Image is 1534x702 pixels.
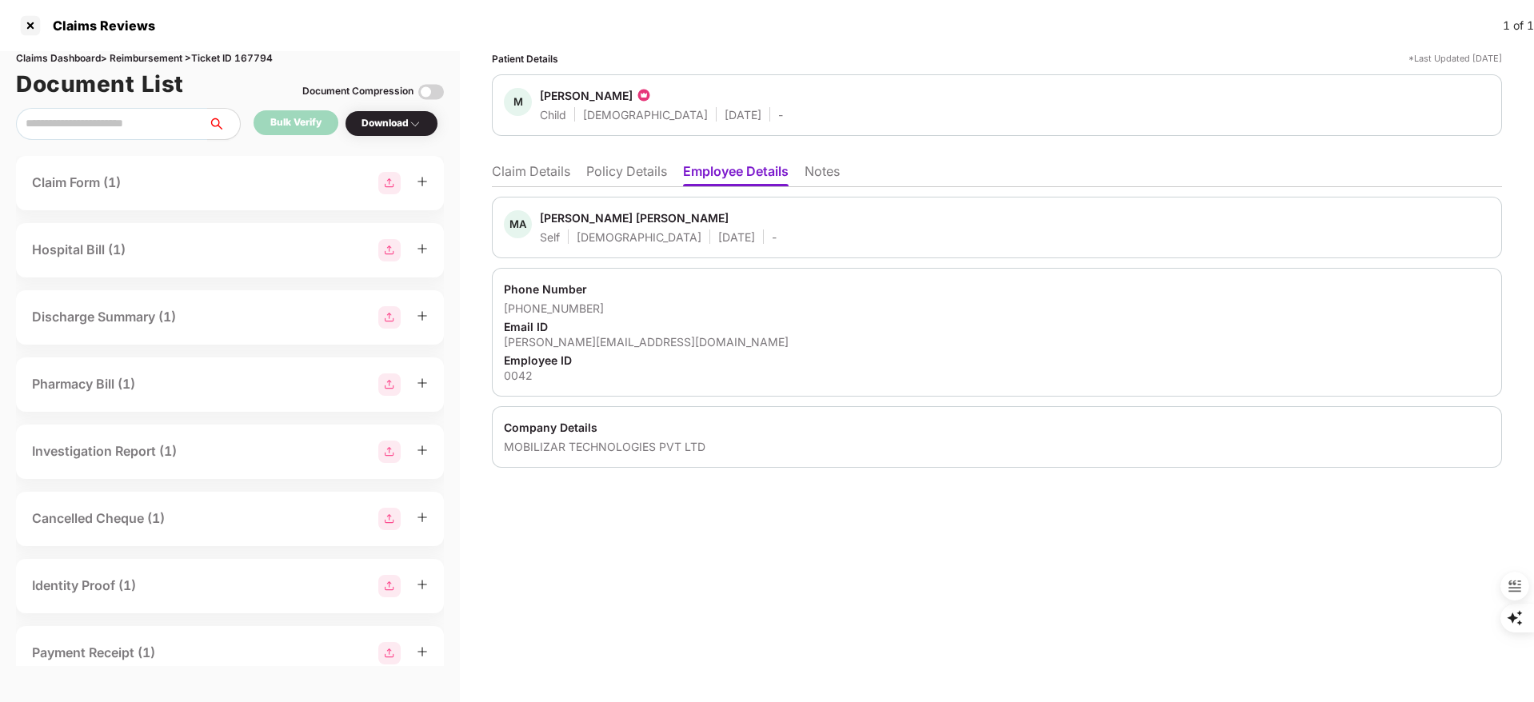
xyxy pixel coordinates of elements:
[207,118,240,130] span: search
[725,107,761,122] div: [DATE]
[492,163,570,186] li: Claim Details
[417,377,428,389] span: plus
[32,576,136,596] div: Identity Proof (1)
[378,172,401,194] img: svg+xml;base64,PHN2ZyBpZD0iR3JvdXBfMjg4MTMiIGRhdGEtbmFtZT0iR3JvdXAgMjg4MTMiIHhtbG5zPSJodHRwOi8vd3...
[540,88,633,103] div: [PERSON_NAME]
[16,51,444,66] div: Claims Dashboard > Reimbursement > Ticket ID 167794
[504,301,1490,316] div: [PHONE_NUMBER]
[805,163,840,186] li: Notes
[504,210,532,238] div: MA
[378,642,401,664] img: svg+xml;base64,PHN2ZyBpZD0iR3JvdXBfMjg4MTMiIGRhdGEtbmFtZT0iR3JvdXAgMjg4MTMiIHhtbG5zPSJodHRwOi8vd3...
[1503,17,1534,34] div: 1 of 1
[378,508,401,530] img: svg+xml;base64,PHN2ZyBpZD0iR3JvdXBfMjg4MTMiIGRhdGEtbmFtZT0iR3JvdXAgMjg4MTMiIHhtbG5zPSJodHRwOi8vd3...
[586,163,667,186] li: Policy Details
[583,107,708,122] div: [DEMOGRAPHIC_DATA]
[718,229,755,245] div: [DATE]
[16,66,184,102] h1: Document List
[418,79,444,105] img: svg+xml;base64,PHN2ZyBpZD0iVG9nZ2xlLTMyeDMyIiB4bWxucz0iaHR0cDovL3d3dy53My5vcmcvMjAwMC9zdmciIHdpZH...
[417,579,428,590] span: plus
[540,210,729,225] div: [PERSON_NAME] [PERSON_NAME]
[504,319,1490,334] div: Email ID
[378,441,401,463] img: svg+xml;base64,PHN2ZyBpZD0iR3JvdXBfMjg4MTMiIGRhdGEtbmFtZT0iR3JvdXAgMjg4MTMiIHhtbG5zPSJodHRwOi8vd3...
[32,643,155,663] div: Payment Receipt (1)
[504,334,1490,349] div: [PERSON_NAME][EMAIL_ADDRESS][DOMAIN_NAME]
[492,51,558,66] div: Patient Details
[417,646,428,657] span: plus
[504,439,1490,454] div: MOBILIZAR TECHNOLOGIES PVT LTD
[378,373,401,396] img: svg+xml;base64,PHN2ZyBpZD0iR3JvdXBfMjg4MTMiIGRhdGEtbmFtZT0iR3JvdXAgMjg4MTMiIHhtbG5zPSJodHRwOi8vd3...
[504,353,1490,368] div: Employee ID
[504,420,1490,435] div: Company Details
[43,18,155,34] div: Claims Reviews
[378,306,401,329] img: svg+xml;base64,PHN2ZyBpZD0iR3JvdXBfMjg4MTMiIGRhdGEtbmFtZT0iR3JvdXAgMjg4MTMiIHhtbG5zPSJodHRwOi8vd3...
[417,176,428,187] span: plus
[417,310,428,321] span: plus
[636,87,652,103] img: icon
[32,441,177,461] div: Investigation Report (1)
[32,173,121,193] div: Claim Form (1)
[683,163,789,186] li: Employee Details
[32,509,165,528] div: Cancelled Cheque (1)
[577,229,701,245] div: [DEMOGRAPHIC_DATA]
[409,118,421,130] img: svg+xml;base64,PHN2ZyBpZD0iRHJvcGRvd24tMzJ4MzIiIHhtbG5zPSJodHRwOi8vd3d3LnczLm9yZy8yMDAwL3N2ZyIgd2...
[32,374,135,394] div: Pharmacy Bill (1)
[32,240,126,260] div: Hospital Bill (1)
[504,368,1490,383] div: 0042
[417,512,428,523] span: plus
[504,88,532,116] div: M
[540,229,560,245] div: Self
[540,107,566,122] div: Child
[417,445,428,456] span: plus
[1408,51,1502,66] div: *Last Updated [DATE]
[302,84,413,99] div: Document Compression
[362,116,421,131] div: Download
[207,108,241,140] button: search
[378,575,401,597] img: svg+xml;base64,PHN2ZyBpZD0iR3JvdXBfMjg4MTMiIGRhdGEtbmFtZT0iR3JvdXAgMjg4MTMiIHhtbG5zPSJodHRwOi8vd3...
[417,243,428,254] span: plus
[32,307,176,327] div: Discharge Summary (1)
[772,229,777,245] div: -
[778,107,783,122] div: -
[378,239,401,261] img: svg+xml;base64,PHN2ZyBpZD0iR3JvdXBfMjg4MTMiIGRhdGEtbmFtZT0iR3JvdXAgMjg4MTMiIHhtbG5zPSJodHRwOi8vd3...
[270,115,322,130] div: Bulk Verify
[504,281,1490,297] div: Phone Number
